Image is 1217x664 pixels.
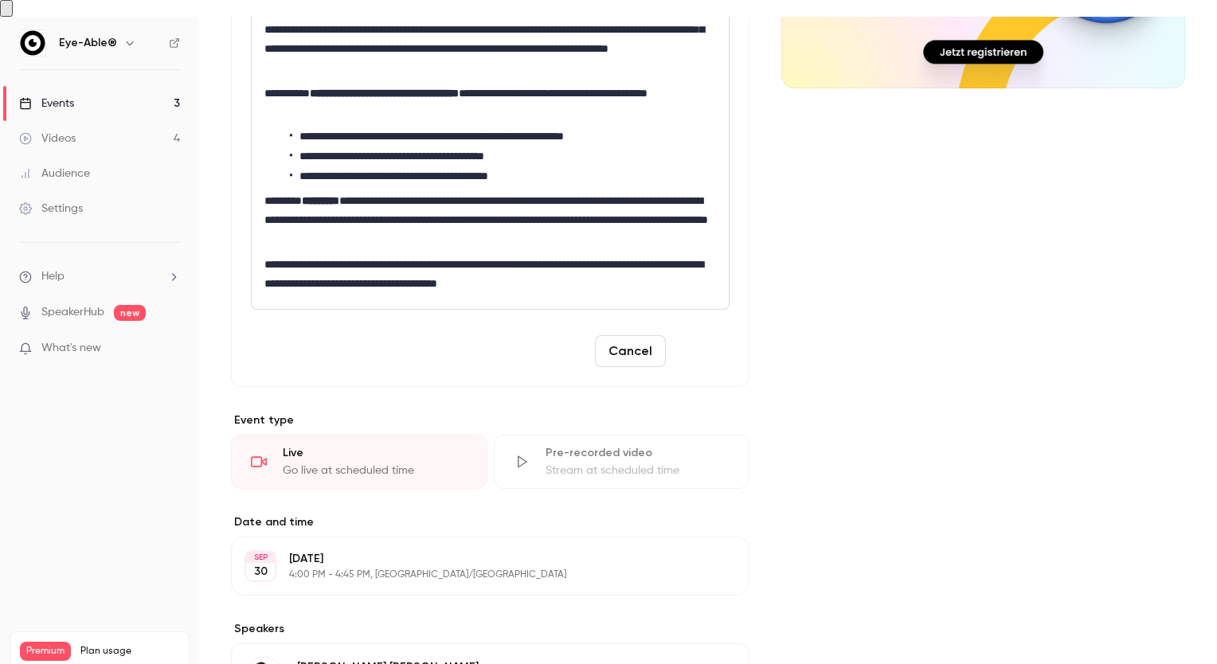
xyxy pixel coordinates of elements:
p: 30 [254,564,268,580]
h6: Eye-Able® [59,35,117,51]
span: Plan usage [80,645,179,658]
p: Event type [231,412,749,428]
div: Audience [19,166,90,182]
div: Events [19,96,74,111]
div: Stream at scheduled time [546,463,730,478]
div: Pre-recorded videoStream at scheduled time [494,435,750,489]
div: Pre-recorded video [546,445,730,461]
img: Eye-Able® [20,30,45,56]
li: help-dropdown-opener [19,268,180,285]
span: What's new [41,340,101,357]
button: Cancel [595,335,666,367]
div: LiveGo live at scheduled time [231,435,487,489]
a: SpeakerHub [41,304,104,321]
button: Save [672,335,730,367]
div: Live [283,445,468,461]
div: Go live at scheduled time [283,463,468,478]
span: new [114,305,146,321]
div: SEP [246,552,275,563]
div: Videos [19,131,76,146]
p: [DATE] [289,551,665,567]
label: Date and time [231,514,749,530]
span: Help [41,268,65,285]
span: Premium [20,642,71,661]
label: Speakers [231,621,749,637]
div: Settings [19,201,83,217]
p: 4:00 PM - 4:45 PM, [GEOGRAPHIC_DATA]/[GEOGRAPHIC_DATA] [289,568,665,581]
